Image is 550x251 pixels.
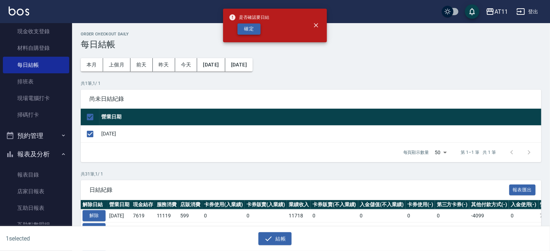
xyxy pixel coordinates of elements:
[89,186,509,194] span: 日結紀錄
[178,222,202,235] td: 0
[403,149,429,156] p: 每頁顯示數量
[509,200,538,209] th: 入金使用(-)
[197,58,225,72] button: [DATE]
[405,209,435,222] td: 0
[432,143,449,162] div: 50
[83,210,106,221] button: 解除
[6,234,136,243] h6: 1 selected
[81,200,107,209] th: 解除日結
[178,209,202,222] td: 599
[155,200,179,209] th: 服務消費
[225,58,253,72] button: [DATE]
[3,23,69,40] a: 現金收支登錄
[3,126,69,145] button: 預約管理
[509,185,536,196] button: 報表匯出
[509,222,538,235] td: 0
[358,209,406,222] td: 0
[358,222,406,235] td: 0
[358,200,406,209] th: 入金儲值(不入業績)
[469,222,509,235] td: -1799
[130,58,153,72] button: 前天
[3,166,69,183] a: 報表目錄
[461,149,496,156] p: 第 1–1 筆 共 1 筆
[3,57,69,73] a: 每日結帳
[435,222,470,235] td: 0
[3,40,69,56] a: 材料自購登錄
[3,183,69,200] a: 店家日報表
[81,171,541,177] p: 共 31 筆, 1 / 1
[3,200,69,216] a: 互助日報表
[435,209,470,222] td: 0
[308,17,324,33] button: close
[153,58,175,72] button: 昨天
[131,209,155,222] td: 7619
[229,14,269,21] span: 是否確認要日結
[83,223,106,234] button: 解除
[514,5,541,18] button: 登出
[311,222,358,235] td: 0
[99,125,541,142] td: [DATE]
[202,222,245,235] td: 0
[202,209,245,222] td: 0
[202,200,245,209] th: 卡券使用(入業績)
[405,222,435,235] td: 0
[81,80,541,87] p: 共 1 筆, 1 / 1
[287,222,311,235] td: 10782
[311,209,358,222] td: 0
[287,200,311,209] th: 業績收入
[245,222,287,235] td: 0
[465,4,479,19] button: save
[155,209,179,222] td: 11119
[81,32,541,36] h2: Order checkout daily
[509,186,536,193] a: 報表匯出
[3,90,69,107] a: 現場電腦打卡
[107,200,131,209] th: 營業日期
[99,109,541,126] th: 營業日期
[405,200,435,209] th: 卡券使用(-)
[245,200,287,209] th: 卡券販賣(入業績)
[81,58,103,72] button: 本月
[131,222,155,235] td: 8983
[469,209,509,222] td: -4099
[3,145,69,164] button: 報表及分析
[131,200,155,209] th: 現金結存
[175,58,198,72] button: 今天
[9,7,29,16] img: Logo
[107,222,131,235] td: [DATE]
[3,107,69,123] a: 掃碼打卡
[3,73,69,90] a: 排班表
[155,222,179,235] td: 10782
[3,216,69,233] a: 互助點數明細
[178,200,202,209] th: 店販消費
[245,209,287,222] td: 0
[483,4,511,19] button: AT11
[435,200,470,209] th: 第三方卡券(-)
[469,200,509,209] th: 其他付款方式(-)
[103,58,130,72] button: 上個月
[238,23,261,35] button: 確定
[311,200,358,209] th: 卡券販賣(不入業績)
[509,209,538,222] td: 0
[107,209,131,222] td: [DATE]
[89,95,533,103] span: 尚未日結紀錄
[258,232,292,246] button: 結帳
[81,39,541,49] h3: 每日結帳
[494,7,508,16] div: AT11
[287,209,311,222] td: 11718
